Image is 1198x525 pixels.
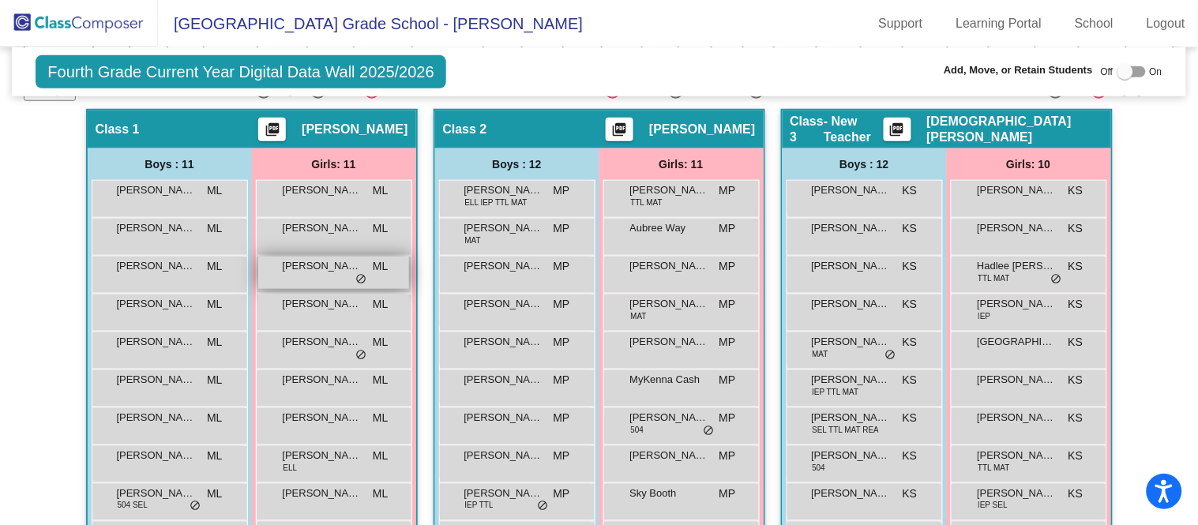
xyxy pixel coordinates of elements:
[465,234,481,246] span: MAT
[719,220,736,237] span: MP
[554,296,570,313] span: MP
[1068,334,1083,351] span: KS
[978,220,1057,236] span: [PERSON_NAME]
[947,148,1111,180] div: Girls: 10
[373,334,388,351] span: ML
[888,122,907,144] mat-icon: picture_as_pdf
[283,448,362,463] span: [PERSON_NAME]
[464,220,543,236] span: [PERSON_NAME]
[978,310,991,322] span: IEP
[36,55,446,88] span: Fourth Grade Current Year Digital Data Wall 2025/2026
[263,122,282,144] mat-icon: picture_as_pdf
[812,410,891,426] span: [PERSON_NAME]
[373,258,388,275] span: ML
[1062,11,1126,36] a: School
[1068,372,1083,388] span: KS
[927,114,1103,145] span: [DEMOGRAPHIC_DATA][PERSON_NAME]
[207,220,222,237] span: ML
[207,410,222,426] span: ML
[1068,448,1083,464] span: KS
[554,182,570,199] span: MP
[978,258,1057,274] span: Hadlee [PERSON_NAME]
[464,296,543,312] span: [PERSON_NAME]
[190,501,201,513] span: do_not_disturb_alt
[464,448,543,463] span: [PERSON_NAME]
[599,148,764,180] div: Girls: 11
[207,258,222,275] span: ML
[978,296,1057,312] span: [PERSON_NAME]
[207,334,222,351] span: ML
[117,258,196,274] span: [PERSON_NAME]
[649,122,755,137] span: [PERSON_NAME]
[435,148,599,180] div: Boys : 12
[903,220,918,237] span: KS
[117,486,196,501] span: [PERSON_NAME]
[719,182,736,199] span: MP
[96,122,140,137] span: Class 1
[283,372,362,388] span: [PERSON_NAME]
[554,220,570,237] span: MP
[903,258,918,275] span: KS
[538,501,549,513] span: do_not_disturb_alt
[283,182,362,198] span: [PERSON_NAME]
[464,372,543,388] span: [PERSON_NAME] Bird
[813,462,826,474] span: 504
[554,448,570,464] span: MP
[373,372,388,388] span: ML
[719,410,736,426] span: MP
[283,258,362,274] span: [PERSON_NAME]
[610,122,629,144] mat-icon: picture_as_pdf
[813,386,859,398] span: IEP TTL MAT
[812,258,891,274] span: [PERSON_NAME]
[158,11,583,36] span: [GEOGRAPHIC_DATA] Grade School - [PERSON_NAME]
[302,122,407,137] span: [PERSON_NAME]
[1068,410,1083,426] span: KS
[373,220,388,237] span: ML
[117,296,196,312] span: [PERSON_NAME]
[903,372,918,388] span: KS
[1150,65,1162,79] span: On
[117,448,196,463] span: [PERSON_NAME]
[978,486,1057,501] span: [PERSON_NAME]
[554,258,570,275] span: MP
[978,410,1057,426] span: [PERSON_NAME]
[631,310,647,322] span: MAT
[554,410,570,426] span: MP
[903,410,918,426] span: KS
[631,197,663,208] span: TTL MAT
[252,148,416,180] div: Girls: 11
[207,448,222,464] span: ML
[373,296,388,313] span: ML
[978,182,1057,198] span: [PERSON_NAME]
[117,182,196,198] span: [PERSON_NAME]
[978,272,1011,284] span: TTL MAT
[783,148,947,180] div: Boys : 12
[978,500,1008,512] span: IEP SEL
[812,372,891,388] span: [PERSON_NAME]
[813,424,880,436] span: SEL TTL MAT REA
[554,486,570,502] span: MP
[812,334,891,350] span: [PERSON_NAME] [PERSON_NAME]
[1051,273,1062,286] span: do_not_disturb_alt
[373,182,388,199] span: ML
[903,486,918,502] span: KS
[1101,65,1114,79] span: Off
[283,220,362,236] span: [PERSON_NAME]
[356,273,367,286] span: do_not_disturb_alt
[606,118,633,141] button: Print Students Details
[283,296,362,312] span: [PERSON_NAME]
[1068,486,1083,502] span: KS
[88,148,252,180] div: Boys : 11
[812,220,891,236] span: [PERSON_NAME]
[812,448,891,463] span: [PERSON_NAME]
[719,448,736,464] span: MP
[207,372,222,388] span: ML
[283,410,362,426] span: [PERSON_NAME]
[1068,220,1083,237] span: KS
[812,182,891,198] span: [PERSON_NAME]
[903,448,918,464] span: KS
[944,62,1093,78] span: Add, Move, or Retain Students
[719,372,736,388] span: MP
[373,410,388,426] span: ML
[464,486,543,501] span: [PERSON_NAME]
